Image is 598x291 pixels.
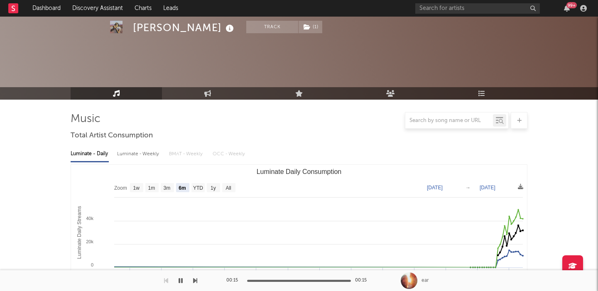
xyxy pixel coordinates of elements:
button: Track [246,21,298,33]
div: 00:15 [226,276,243,286]
text: 6m [179,185,186,191]
div: 00:15 [355,276,372,286]
text: All [225,185,231,191]
span: ( 1 ) [298,21,323,33]
text: 0 [91,262,93,267]
text: Luminate Daily Consumption [257,168,342,175]
input: Search for artists [415,3,540,14]
text: Zoom [114,185,127,191]
text: 40k [86,216,93,221]
text: YTD [193,185,203,191]
text: 1m [148,185,155,191]
input: Search by song name or URL [405,117,493,124]
button: 99+ [564,5,570,12]
div: 99 + [566,2,577,8]
text: [DATE] [480,185,495,191]
text: [DATE] [427,185,443,191]
button: (1) [299,21,322,33]
text: 3m [164,185,171,191]
text: 1w [133,185,140,191]
span: Total Artist Consumption [71,131,153,141]
text: 1y [211,185,216,191]
text: 20k [86,239,93,244]
div: Luminate - Weekly [117,147,161,161]
text: → [466,185,471,191]
div: Luminate - Daily [71,147,109,161]
div: [PERSON_NAME] [133,21,236,34]
div: ear [422,277,429,284]
text: Luminate Daily Streams [76,206,82,259]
